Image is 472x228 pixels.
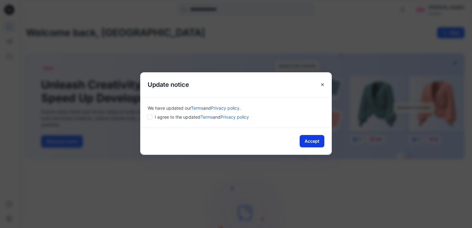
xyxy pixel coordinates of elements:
button: Close [317,79,328,90]
a: Terms [191,105,203,111]
span: and [203,105,211,111]
span: and [213,114,221,120]
a: Privacy policy [221,114,249,120]
a: Terms [200,114,213,120]
button: Accept [300,135,324,147]
a: Privacy policy [211,105,239,111]
span: I agree to the updated [155,114,249,120]
h5: Update notice [140,72,196,97]
div: We have updated our . [148,105,324,111]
